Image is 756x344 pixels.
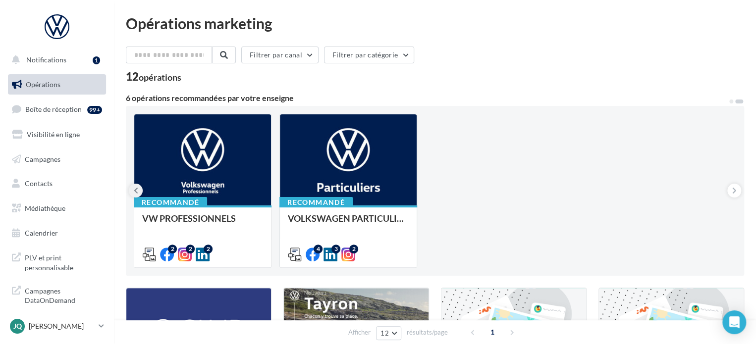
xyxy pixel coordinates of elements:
span: 12 [380,329,389,337]
div: 4 [314,245,323,253]
button: Filtrer par catégorie [324,47,414,63]
div: Opérations marketing [126,16,744,31]
span: Campagnes [25,154,60,163]
div: 2 [168,245,177,253]
a: Campagnes DataOnDemand [6,280,108,309]
button: Filtrer par canal [241,47,319,63]
div: VW PROFESSIONNELS [142,213,263,233]
a: Campagnes [6,149,108,170]
span: 1 [485,324,500,340]
div: Recommandé [279,197,353,208]
div: Open Intercom Messenger [722,310,746,334]
a: Contacts [6,173,108,194]
span: Médiathèque [25,204,65,212]
a: JQ [PERSON_NAME] [8,317,106,336]
div: 99+ [87,106,102,114]
div: opérations [139,73,181,82]
a: Médiathèque [6,198,108,219]
div: 1 [93,56,100,64]
button: Notifications 1 [6,49,104,70]
span: Contacts [25,179,53,188]
span: résultats/page [407,328,448,337]
p: [PERSON_NAME] [29,321,95,331]
div: 3 [331,245,340,253]
div: 12 [126,71,181,82]
div: 6 opérations recommandées par votre enseigne [126,94,728,102]
div: 2 [186,245,195,253]
span: Afficher [348,328,371,337]
a: Visibilité en ligne [6,124,108,145]
div: VOLKSWAGEN PARTICULIER [288,213,409,233]
span: Boîte de réception [25,105,82,113]
a: Calendrier [6,223,108,244]
span: PLV et print personnalisable [25,251,102,272]
span: Campagnes DataOnDemand [25,284,102,305]
a: PLV et print personnalisable [6,247,108,276]
span: Calendrier [25,229,58,237]
span: Visibilité en ligne [27,130,80,139]
div: 2 [204,245,213,253]
div: 2 [349,245,358,253]
span: JQ [13,321,22,331]
a: Boîte de réception99+ [6,98,108,120]
div: Recommandé [134,197,207,208]
button: 12 [376,326,401,340]
a: Opérations [6,74,108,95]
span: Opérations [26,80,60,89]
span: Notifications [26,55,66,64]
